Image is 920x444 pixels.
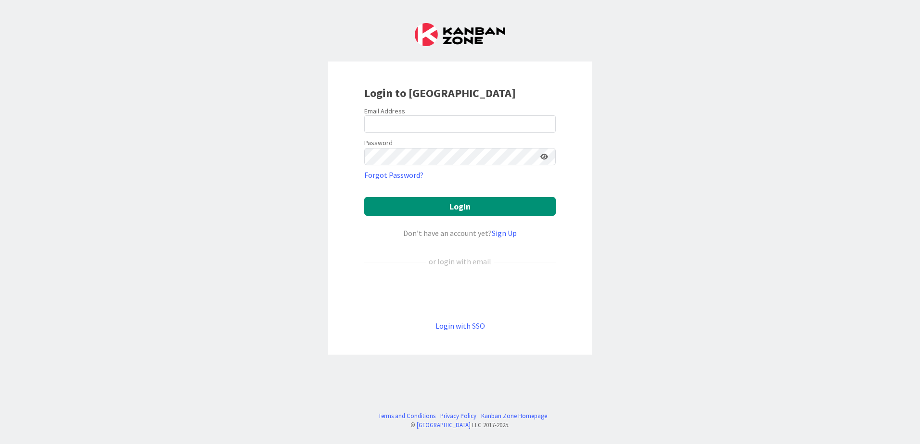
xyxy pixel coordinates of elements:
[359,283,561,304] iframe: Bouton Se connecter avec Google
[364,86,516,100] b: Login to [GEOGRAPHIC_DATA]
[492,228,517,238] a: Sign Up
[440,411,476,420] a: Privacy Policy
[426,256,494,267] div: or login with email
[364,169,423,181] a: Forgot Password?
[364,227,556,239] div: Don’t have an account yet?
[417,421,471,429] a: [GEOGRAPHIC_DATA]
[481,411,547,420] a: Kanban Zone Homepage
[373,420,547,430] div: © LLC 2017- 2025 .
[364,138,393,148] label: Password
[435,321,485,331] a: Login with SSO
[378,411,435,420] a: Terms and Conditions
[364,107,405,115] label: Email Address
[364,197,556,216] button: Login
[415,23,505,46] img: Kanban Zone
